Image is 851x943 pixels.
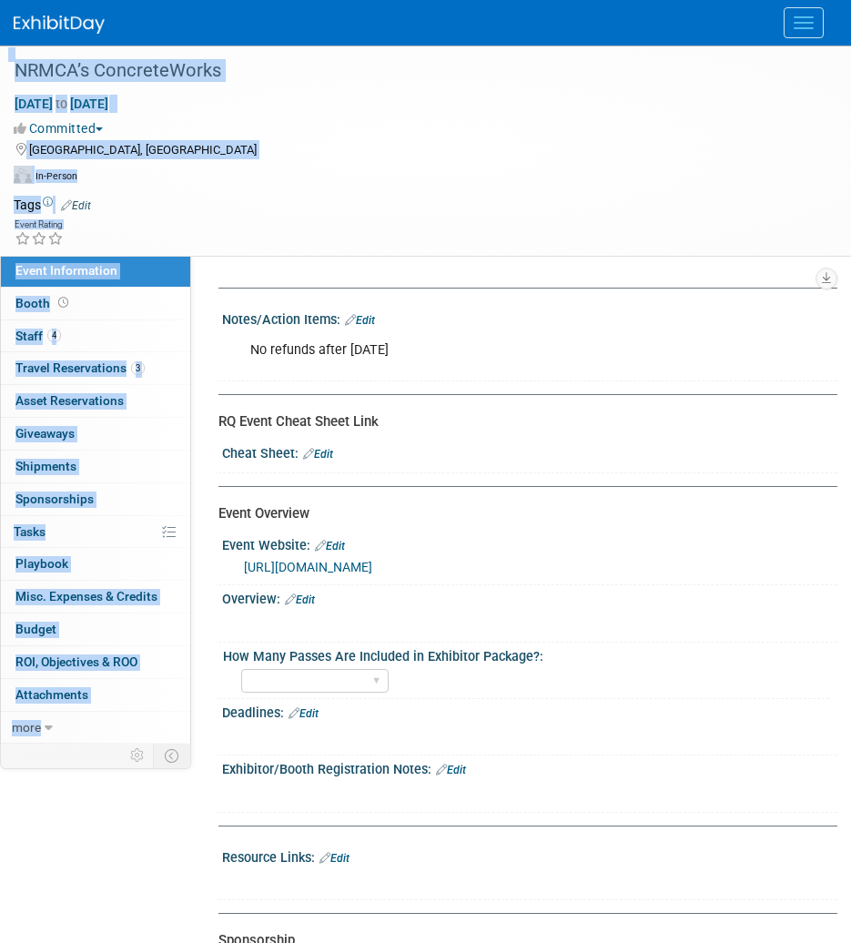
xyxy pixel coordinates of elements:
[436,764,466,776] a: Edit
[285,593,315,606] a: Edit
[47,329,61,342] span: 4
[1,320,190,352] a: Staff4
[1,516,190,548] a: Tasks
[122,744,154,767] td: Personalize Event Tab Strip
[15,556,68,571] span: Playbook
[303,448,333,461] a: Edit
[1,548,190,580] a: Playbook
[15,654,137,669] span: ROI, Objectives & ROO
[1,451,190,482] a: Shipments
[244,560,372,574] a: [URL][DOMAIN_NAME]
[14,119,110,137] button: Committed
[1,712,190,744] a: more
[14,166,828,193] div: Event Format
[29,143,257,157] span: [GEOGRAPHIC_DATA], [GEOGRAPHIC_DATA]
[15,459,76,473] span: Shipments
[1,646,190,678] a: ROI, Objectives & ROO
[223,643,829,665] div: How Many Passes Are Included in Exhibitor Package?:
[14,168,32,183] img: Format-Inperson.png
[222,699,837,723] div: Deadlines:
[1,418,190,450] a: Giveaways
[1,385,190,417] a: Asset Reservations
[15,492,94,506] span: Sponsorships
[222,306,837,330] div: Notes/Action Items:
[345,314,375,327] a: Edit
[14,15,105,34] img: ExhibitDay
[238,332,804,369] div: No refunds after [DATE]
[15,263,117,278] span: Event Information
[1,255,190,287] a: Event Information
[1,288,190,319] a: Booth
[289,707,319,720] a: Edit
[222,585,837,609] div: Overview:
[15,426,75,441] span: Giveaways
[131,361,145,375] span: 3
[15,296,72,310] span: Booth
[15,360,145,375] span: Travel Reservations
[315,540,345,553] a: Edit
[14,524,46,539] span: Tasks
[1,613,190,645] a: Budget
[1,679,190,711] a: Attachments
[222,532,837,555] div: Event Website:
[218,412,824,431] div: RQ Event Cheat Sheet Link
[14,96,109,112] span: [DATE] [DATE]
[1,352,190,384] a: Travel Reservations3
[218,504,824,523] div: Event Overview
[8,55,815,87] div: NRMCA’s ConcreteWorks
[222,755,837,779] div: Exhibitor/Booth Registration Notes:
[15,393,124,408] span: Asset Reservations
[55,296,72,309] span: Booth not reserved yet
[61,199,91,212] a: Edit
[15,589,157,603] span: Misc. Expenses & Credits
[154,744,191,767] td: Toggle Event Tabs
[784,7,824,38] button: Menu
[53,96,70,111] span: to
[1,581,190,613] a: Misc. Expenses & Credits
[14,196,91,214] td: Tags
[12,720,41,735] span: more
[222,844,837,867] div: Resource Links:
[35,169,77,183] div: In-Person
[222,440,837,463] div: Cheat Sheet:
[15,220,64,229] div: Event Rating
[15,622,56,636] span: Budget
[15,329,61,343] span: Staff
[319,852,350,865] a: Edit
[15,687,88,702] span: Attachments
[1,483,190,515] a: Sponsorships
